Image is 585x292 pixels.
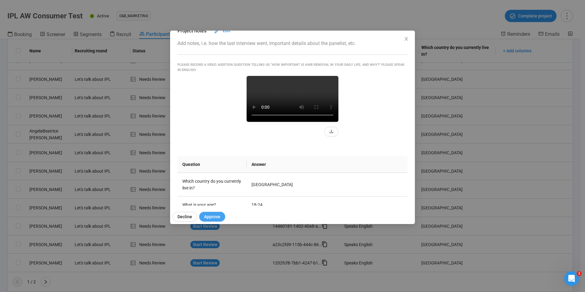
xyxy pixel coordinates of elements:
[209,26,235,36] button: Edit
[247,156,408,173] th: Answer
[177,213,192,220] span: Decline
[173,212,197,222] button: Decline
[177,62,408,73] div: Please record a video audition question telling us "How important is hair removal in your daily l...
[247,197,408,213] td: 18-24
[177,156,247,173] th: Question
[177,173,247,197] td: Which country do you currently live in?
[177,39,408,47] p: Add notes, i.e. how the last interview went, important details about the panelist, etc.
[403,36,410,43] button: Close
[177,197,247,213] td: What is your age?
[247,173,408,197] td: [GEOGRAPHIC_DATA]
[324,127,338,137] button: download
[223,27,230,34] span: Edit
[329,129,333,133] span: download
[564,271,579,286] iframe: Intercom live chat
[199,212,225,222] button: Approve
[577,271,582,276] span: 1
[177,27,207,35] h3: Project notes
[204,213,220,220] span: Approve
[404,36,409,41] span: close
